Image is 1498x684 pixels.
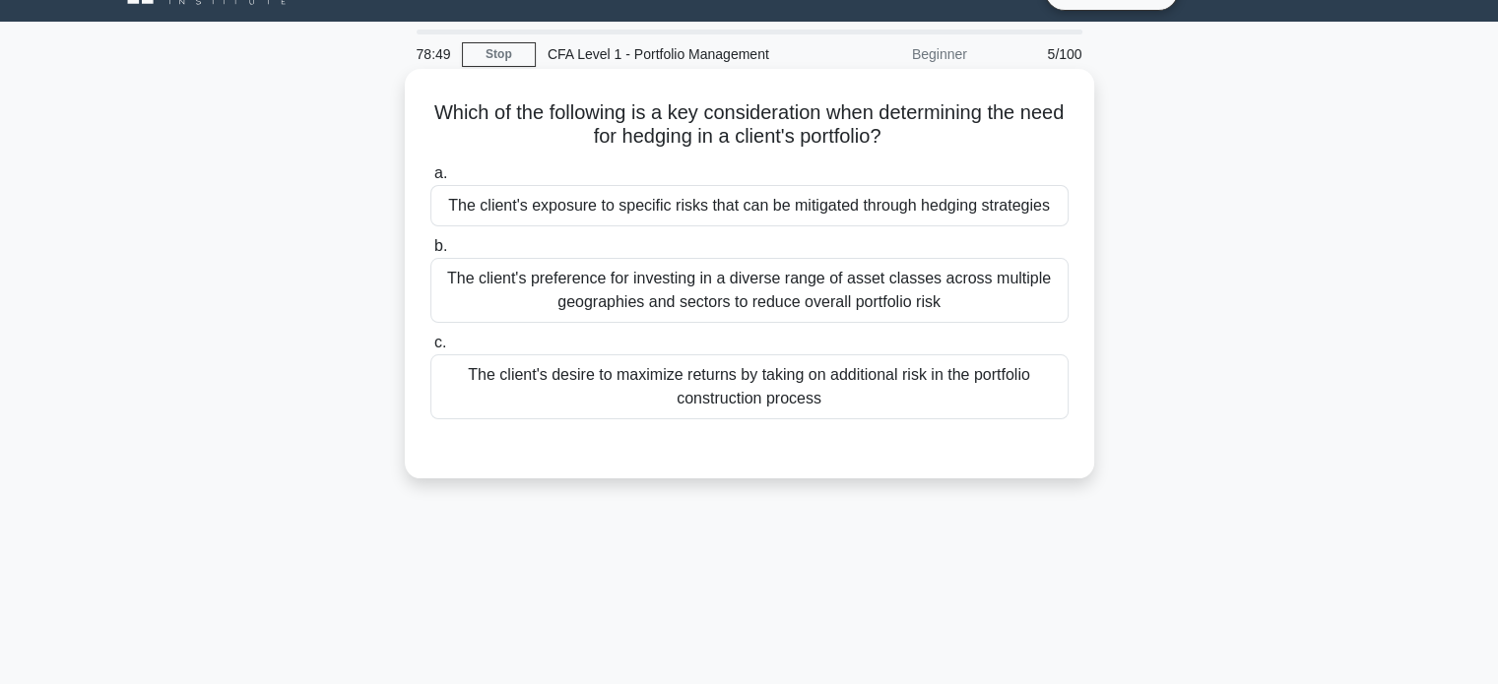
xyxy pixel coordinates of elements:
h5: Which of the following is a key consideration when determining the need for hedging in a client's... [428,100,1071,150]
div: CFA Level 1 - Portfolio Management [536,34,807,74]
a: Stop [462,42,536,67]
div: The client's desire to maximize returns by taking on additional risk in the portfolio constructio... [430,354,1069,419]
div: The client's exposure to specific risks that can be mitigated through hedging strategies [430,185,1069,226]
div: The client's preference for investing in a diverse range of asset classes across multiple geograp... [430,258,1069,323]
div: 78:49 [405,34,462,74]
span: c. [434,334,446,350]
div: Beginner [807,34,979,74]
div: 5/100 [979,34,1094,74]
span: a. [434,164,447,181]
span: b. [434,237,447,254]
